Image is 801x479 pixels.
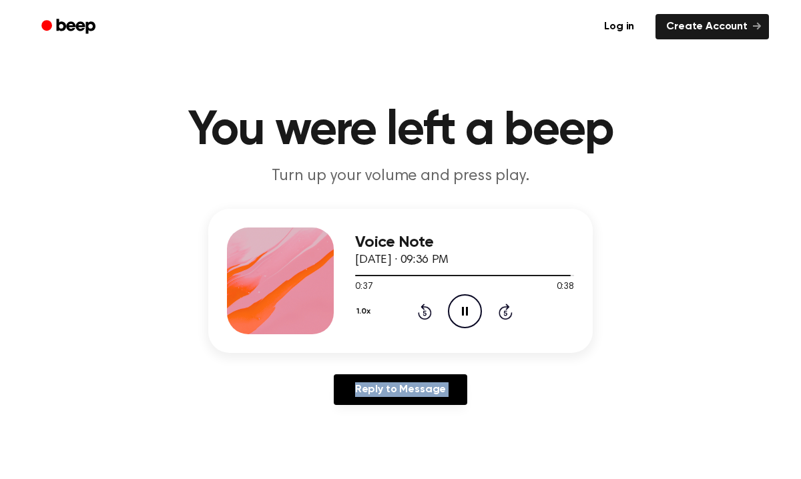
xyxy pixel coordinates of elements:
[557,280,574,294] span: 0:38
[591,11,647,42] a: Log in
[32,14,107,40] a: Beep
[355,280,372,294] span: 0:37
[59,107,742,155] h1: You were left a beep
[334,374,467,405] a: Reply to Message
[355,300,375,323] button: 1.0x
[355,233,574,252] h3: Voice Note
[355,254,449,266] span: [DATE] · 09:36 PM
[655,14,769,39] a: Create Account
[144,165,657,187] p: Turn up your volume and press play.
